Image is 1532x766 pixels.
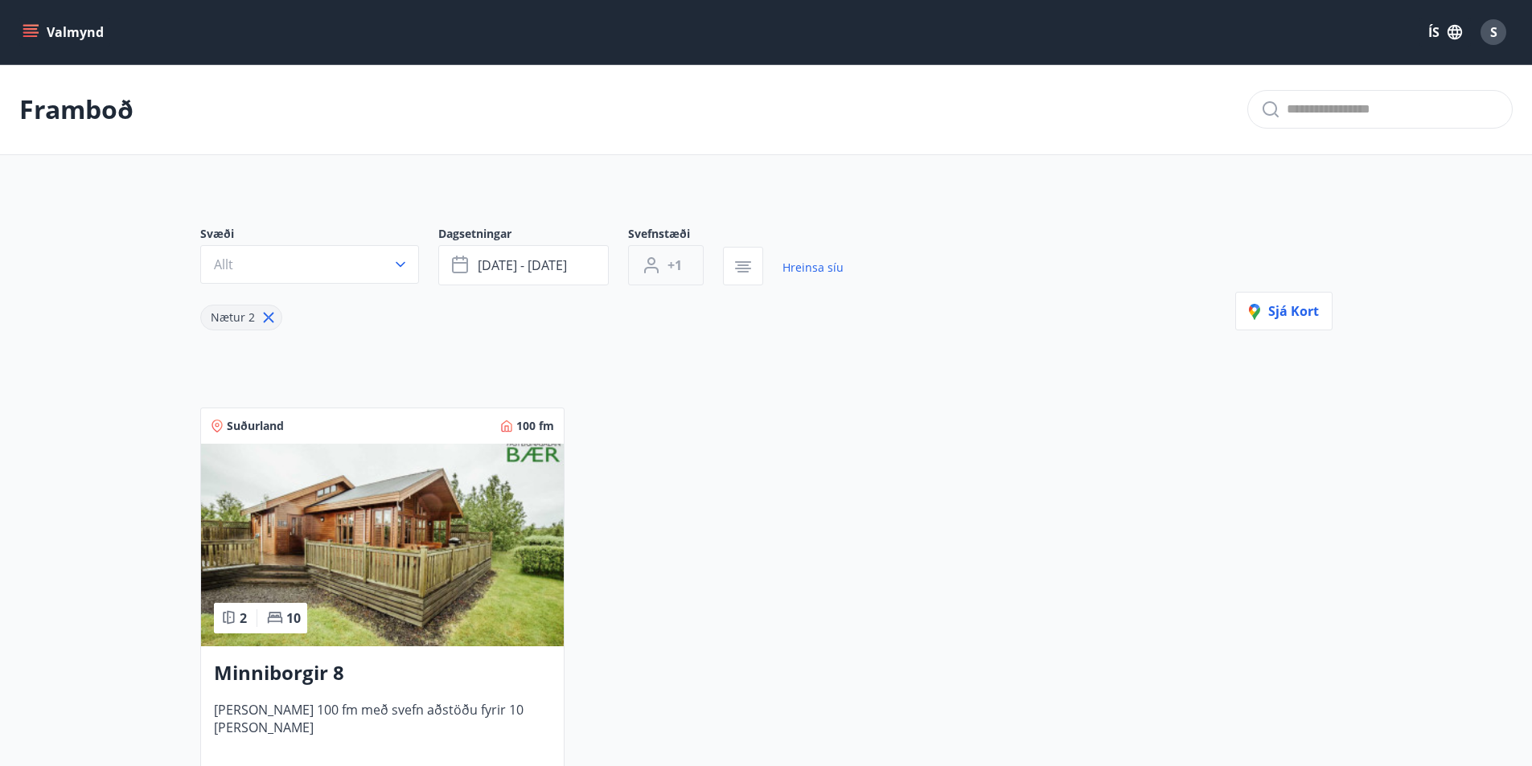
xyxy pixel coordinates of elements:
[211,309,255,325] span: Nætur 2
[286,609,301,627] span: 10
[214,659,551,688] h3: Minniborgir 8
[1235,292,1333,330] button: Sjá kort
[438,245,609,285] button: [DATE] - [DATE]
[628,226,723,245] span: Svefnstæði
[214,701,551,754] span: [PERSON_NAME] 100 fm með svefn aðstöðu fyrir 10 [PERSON_NAME]
[667,256,682,274] span: +1
[478,256,567,274] span: [DATE] - [DATE]
[200,226,438,245] span: Svæði
[201,444,564,646] img: Paella dish
[227,418,284,434] span: Suðurland
[1249,302,1319,320] span: Sjá kort
[1490,23,1497,41] span: S
[19,92,133,127] p: Framboð
[1419,18,1471,47] button: ÍS
[240,609,247,627] span: 2
[438,226,628,245] span: Dagsetningar
[628,245,704,285] button: +1
[214,256,233,273] span: Allt
[200,305,282,330] div: Nætur 2
[1474,13,1513,51] button: S
[782,250,844,285] a: Hreinsa síu
[516,418,554,434] span: 100 fm
[200,245,419,284] button: Allt
[19,18,110,47] button: menu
